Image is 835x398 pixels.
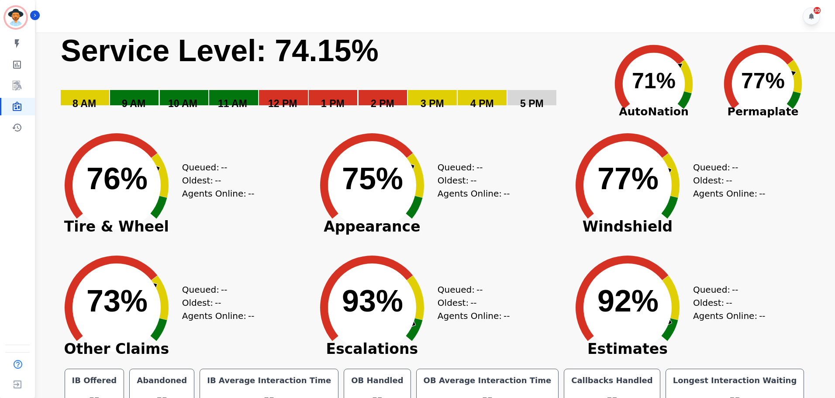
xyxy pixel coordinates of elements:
[726,296,732,309] span: --
[86,284,148,318] text: 73%
[182,161,248,174] div: Queued:
[342,162,403,196] text: 75%
[221,161,227,174] span: --
[632,69,676,93] text: 71%
[422,374,553,387] div: OB Average Interaction Time
[70,374,119,387] div: IB Offered
[438,283,503,296] div: Queued:
[438,296,503,309] div: Oldest:
[307,222,438,231] span: Appearance
[421,98,444,109] text: 3 PM
[182,174,248,187] div: Oldest:
[470,296,476,309] span: --
[597,162,659,196] text: 77%
[569,374,655,387] div: Callbacks Handled
[168,98,197,109] text: 10 AM
[562,222,693,231] span: Windshield
[248,187,254,200] span: --
[438,187,512,200] div: Agents Online:
[759,187,765,200] span: --
[5,7,26,28] img: Bordered avatar
[671,374,799,387] div: Longest Interaction Waiting
[72,98,96,109] text: 8 AM
[438,309,512,322] div: Agents Online:
[693,187,767,200] div: Agents Online:
[61,34,379,68] text: Service Level: 74.15%
[51,222,182,231] span: Tire & Wheel
[470,98,494,109] text: 4 PM
[814,7,821,14] div: 30
[182,309,256,322] div: Agents Online:
[476,161,483,174] span: --
[371,98,394,109] text: 2 PM
[215,174,221,187] span: --
[693,309,767,322] div: Agents Online:
[470,174,476,187] span: --
[218,98,247,109] text: 11 AM
[122,98,145,109] text: 9 AM
[307,345,438,353] span: Escalations
[342,284,403,318] text: 93%
[726,174,732,187] span: --
[693,161,759,174] div: Queued:
[438,161,503,174] div: Queued:
[51,345,182,353] span: Other Claims
[732,161,738,174] span: --
[321,98,345,109] text: 1 PM
[182,296,248,309] div: Oldest:
[693,296,759,309] div: Oldest:
[182,187,256,200] div: Agents Online:
[562,345,693,353] span: Estimates
[693,283,759,296] div: Queued:
[182,283,248,296] div: Queued:
[268,98,297,109] text: 12 PM
[60,32,597,122] svg: Service Level: 0%
[438,174,503,187] div: Oldest:
[741,69,785,93] text: 77%
[86,162,148,196] text: 76%
[476,283,483,296] span: --
[504,187,510,200] span: --
[135,374,189,387] div: Abandoned
[205,374,333,387] div: IB Average Interaction Time
[221,283,227,296] span: --
[693,174,759,187] div: Oldest:
[759,309,765,322] span: --
[599,104,708,120] span: AutoNation
[349,374,405,387] div: OB Handled
[520,98,544,109] text: 5 PM
[708,104,818,120] span: Permaplate
[597,284,659,318] text: 92%
[504,309,510,322] span: --
[732,283,738,296] span: --
[215,296,221,309] span: --
[248,309,254,322] span: --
